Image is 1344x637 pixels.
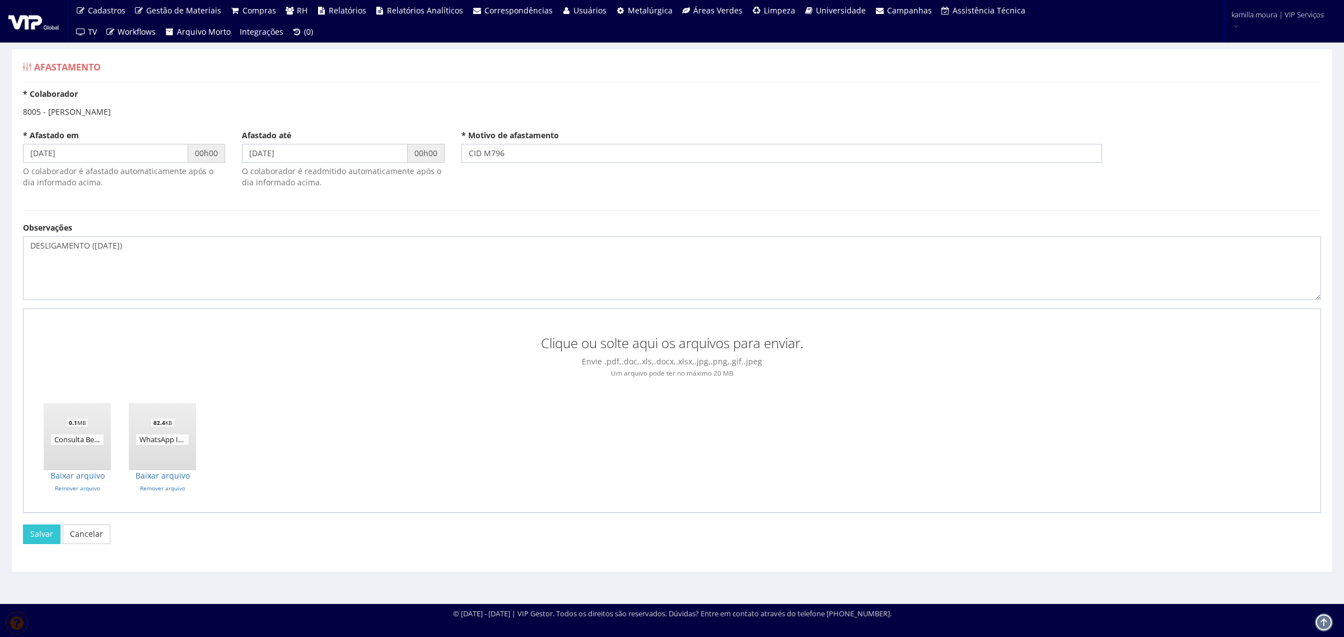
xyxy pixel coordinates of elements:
a: Integrações [235,21,288,43]
span: Campanhas [887,5,932,16]
span: Correspondências [484,5,553,16]
span: Cadastros [88,5,125,16]
span: kamilla.moura | VIP Serviços [1231,9,1324,20]
span: KB [151,419,174,427]
img: logo [8,13,59,30]
span: Relatórios [329,5,366,16]
span: 00h00 [408,144,445,163]
label: * Colaborador [23,88,78,100]
a: Arquivo Morto [160,21,235,43]
span: Relatórios Analíticos [387,5,463,16]
strong: 0.1 [69,419,77,427]
label: Afastado até [242,130,291,141]
span: WhatsApp Image [DATE] 11.55.34.jpeg [136,434,268,445]
span: Universidade [816,5,866,16]
span: Afastamento [34,61,101,73]
p: 8005 - [PERSON_NAME] [23,102,664,121]
span: Áreas Verdes [693,5,743,16]
h3: Clique ou solte aqui os arquivos para enviar. [35,336,1309,350]
span: (0) [304,26,313,37]
span: Gestão de Materiais [146,5,221,16]
a: Baixar arquivo [44,470,111,481]
span: Consulta Benefícios por Incapacidade e Aposentadoria por Empresa.pdf [51,434,296,445]
span: 00h00 [188,144,225,163]
span: O colaborador é readmitido automaticamente após o dia informado acima. [242,166,444,188]
a: (0) [288,21,318,43]
a: Baixar arquivo [129,470,196,481]
a: Workflows [101,21,161,43]
span: RH [297,5,307,16]
span: O colaborador é afastado automaticamente após o dia informado acima. [23,166,225,188]
textarea: DESLIGAMENTO ([DATE]) [23,236,1321,300]
span: Metalúrgica [628,5,673,16]
p: Envie .pdf,.doc,.xls,.docx,.xlsx,.jpg,.png,.gif,.jpeg [35,356,1309,378]
span: MB [67,419,88,427]
a: Remover arquivo [129,484,196,492]
span: TV [88,26,97,37]
label: * Motivo de afastamento [461,130,559,141]
span: Workflows [118,26,156,37]
span: Arquivo Morto [177,26,231,37]
span: Limpeza [764,5,795,16]
button: Salvar [23,524,60,544]
a: Cancelar [63,524,110,544]
span: Integrações [240,26,283,37]
span: Compras [242,5,276,16]
label: Observações [23,222,72,233]
span: Usuários [573,5,606,16]
small: Um arquivo pode ter no máximo 20 MB [611,368,734,377]
span: Assistência Técnica [953,5,1025,16]
strong: 82.4 [153,419,165,427]
label: * Afastado em [23,130,79,141]
a: TV [71,21,101,43]
a: Remover arquivo [44,484,111,492]
div: © [DATE] - [DATE] | VIP Gestor. Todos os direitos são reservados. Dúvidas? Entre em contato atrav... [453,608,892,619]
